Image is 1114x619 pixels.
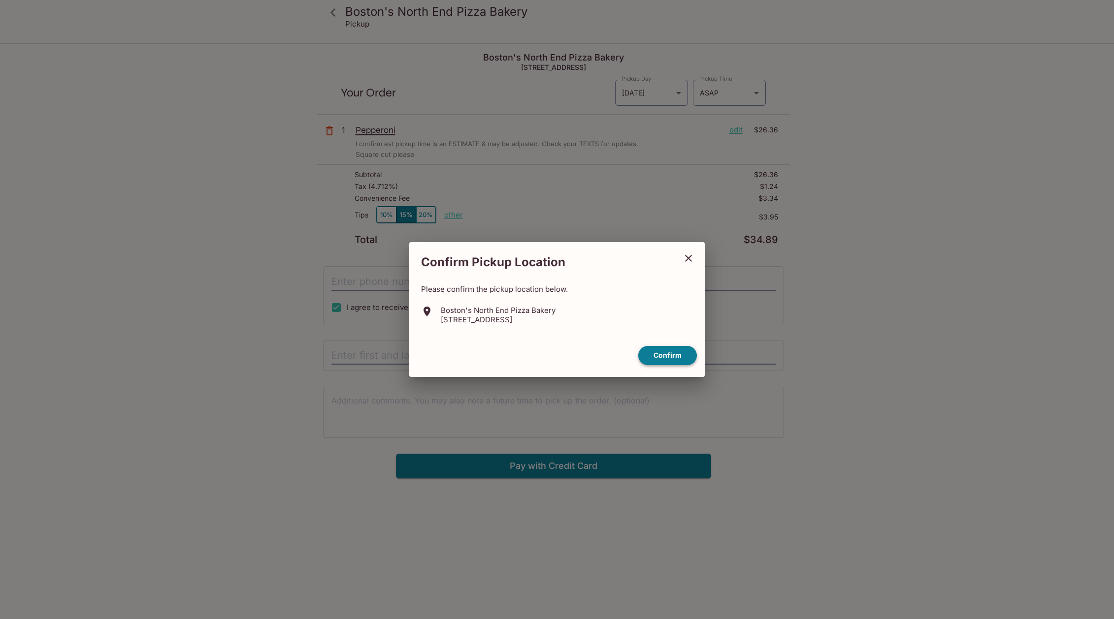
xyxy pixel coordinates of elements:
h2: Confirm Pickup Location [409,250,676,275]
p: [STREET_ADDRESS] [441,315,556,324]
p: Boston's North End Pizza Bakery [441,306,556,315]
p: Please confirm the pickup location below. [421,284,693,294]
button: confirm [638,346,697,365]
button: close [676,246,701,271]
